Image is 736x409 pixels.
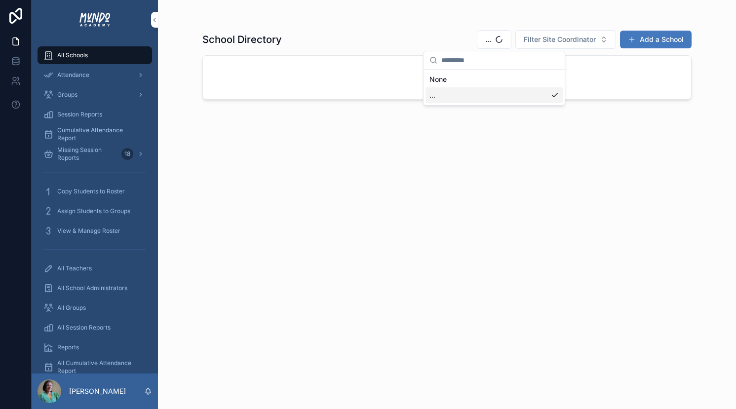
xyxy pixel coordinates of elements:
span: Assign Students to Groups [57,207,130,215]
p: [PERSON_NAME] [69,386,126,396]
span: All Teachers [57,264,92,272]
a: All Cumulative Attendance Report [38,358,152,376]
a: All Session Reports [38,319,152,336]
button: Add a School [620,31,692,48]
span: Missing Session Reports [57,146,117,162]
span: All Schools [57,51,88,59]
a: Missing Session Reports18 [38,145,152,163]
span: All Session Reports [57,324,111,332]
div: 18 [121,148,133,160]
a: Cumulative Attendance Report [38,125,152,143]
span: Session Reports [57,111,102,118]
div: None [426,72,563,87]
button: Select Button [515,30,616,49]
a: Assign Students to Groups [38,202,152,220]
span: Attendance [57,71,89,79]
img: App logo [78,12,111,28]
a: All Teachers [38,260,152,277]
span: Copy Students to Roster [57,187,125,195]
h1: School Directory [202,33,282,46]
a: Reports [38,338,152,356]
a: Copy Students to Roster [38,183,152,200]
span: All Cumulative Attendance Report [57,359,142,375]
div: Suggestions [424,70,565,105]
span: ... [485,35,491,44]
span: Reports [57,343,79,351]
a: All School Administrators [38,279,152,297]
span: Cumulative Attendance Report [57,126,142,142]
a: Groups [38,86,152,104]
a: View & Manage Roster [38,222,152,240]
span: All Groups [57,304,86,312]
a: Session Reports [38,106,152,123]
div: scrollable content [32,39,158,373]
button: Select Button [477,30,511,49]
span: Filter Site Coordinator [524,35,596,44]
span: View & Manage Roster [57,227,120,235]
span: All School Administrators [57,284,127,292]
a: Attendance [38,66,152,84]
span: ... [429,90,435,100]
a: All Schools [38,46,152,64]
a: All Groups [38,299,152,317]
span: Groups [57,91,77,99]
